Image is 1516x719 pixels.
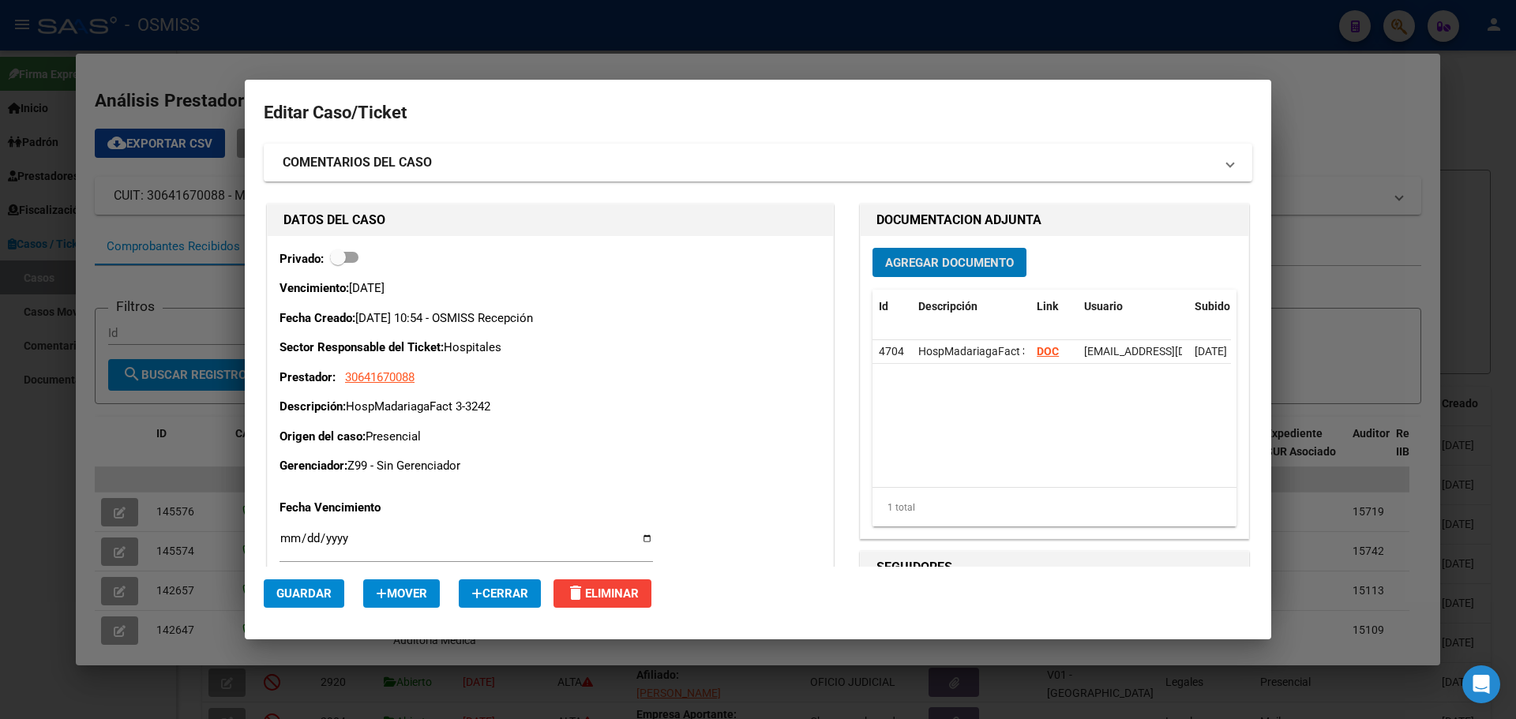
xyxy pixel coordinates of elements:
strong: Origen del caso: [280,429,366,444]
button: Eliminar [553,579,651,608]
datatable-header-cell: Id [872,290,912,324]
datatable-header-cell: Descripción [912,290,1030,324]
span: [EMAIL_ADDRESS][DOMAIN_NAME] - Recepción OSMISS [1084,345,1360,358]
p: [DATE] [280,279,821,298]
strong: Descripción: [280,399,346,414]
span: Mover [376,586,427,601]
strong: Sector Responsable del Ticket: [280,340,444,354]
a: DOC [1037,345,1059,358]
button: Agregar Documento [872,248,1026,277]
span: Agregar Documento [885,256,1014,270]
p: Presencial [280,428,821,446]
span: Subido [1195,300,1230,313]
p: HospMadariagaFact 3-3242 [280,398,821,416]
strong: Privado: [280,252,324,266]
h1: SEGUIDORES [876,558,1233,577]
p: Z99 - Sin Gerenciador [280,457,821,475]
mat-icon: delete [566,583,585,602]
span: Eliminar [566,586,639,601]
h2: Editar Caso/Ticket [264,98,1252,128]
span: 30641670088 [345,370,415,384]
div: 1 total [872,488,1236,527]
button: Guardar [264,579,344,608]
div: Open Intercom Messenger [1462,665,1500,703]
span: Guardar [276,586,332,601]
span: Usuario [1084,300,1123,313]
h1: DOCUMENTACION ADJUNTA [876,211,1233,230]
datatable-header-cell: Link [1030,290,1078,324]
span: HospMadariagaFact 3-3242 [918,345,1057,358]
div: 4704 [879,343,906,361]
span: Link [1037,300,1058,313]
p: [DATE] 10:54 - OSMISS Recepción [280,309,821,328]
datatable-header-cell: Subido [1188,290,1267,324]
button: Mover [363,579,440,608]
p: Fecha Vencimiento [280,499,442,517]
span: Cerrar [471,586,528,601]
strong: Prestador: [280,370,336,384]
strong: Gerenciador: [280,459,347,473]
datatable-header-cell: Usuario [1078,290,1188,324]
mat-expansion-panel-header: COMENTARIOS DEL CASO [264,144,1252,182]
button: Cerrar [459,579,541,608]
strong: DATOS DEL CASO [283,212,385,227]
span: [DATE] [1195,345,1227,358]
strong: Fecha Creado: [280,311,355,325]
span: Descripción [918,300,978,313]
span: Id [879,300,888,313]
strong: Vencimiento: [280,281,349,295]
p: Hospitales [280,339,821,357]
strong: COMENTARIOS DEL CASO [283,153,432,172]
